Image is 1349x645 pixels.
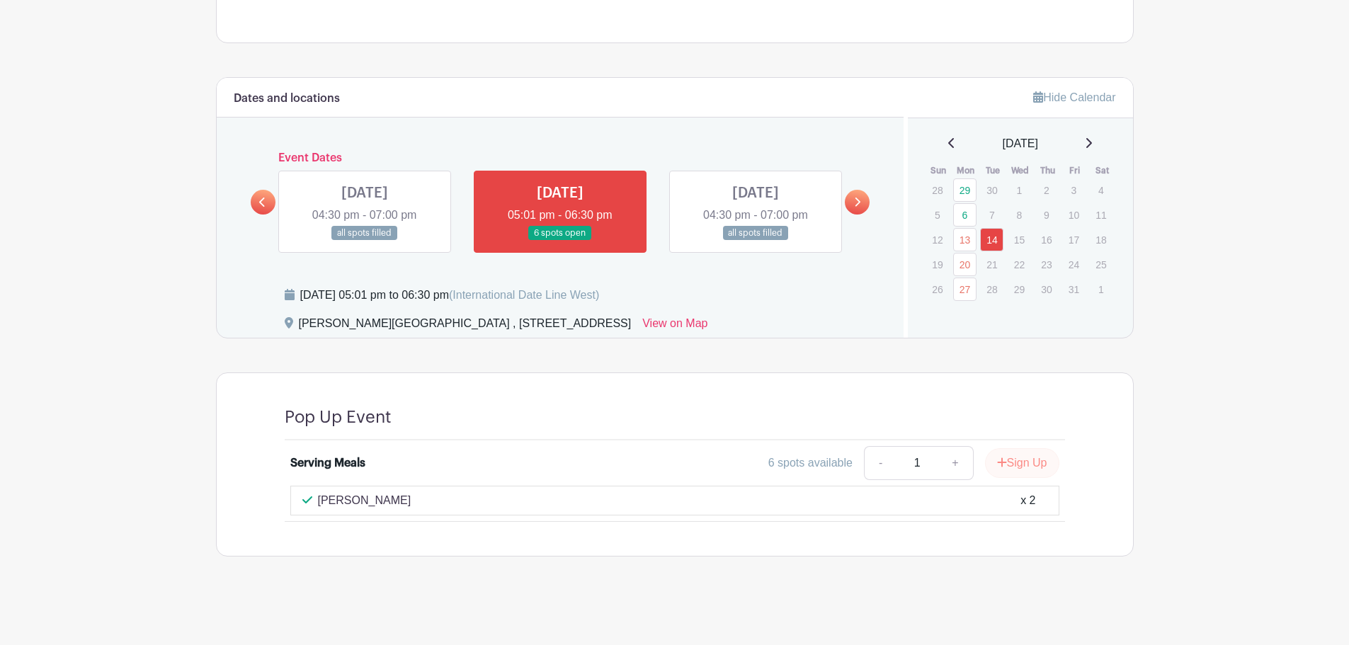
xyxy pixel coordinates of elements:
[952,164,980,178] th: Mon
[1035,253,1058,275] p: 23
[299,315,632,338] div: [PERSON_NAME][GEOGRAPHIC_DATA] , [STREET_ADDRESS]
[1062,278,1086,300] p: 31
[1035,204,1058,226] p: 9
[1035,229,1058,251] p: 16
[1061,164,1089,178] th: Fri
[1089,204,1112,226] p: 11
[864,446,897,480] a: -
[1089,179,1112,201] p: 4
[1088,164,1116,178] th: Sat
[1089,229,1112,251] p: 18
[642,315,707,338] a: View on Map
[1020,492,1035,509] div: x 2
[953,278,977,301] a: 27
[1008,278,1031,300] p: 29
[926,278,949,300] p: 26
[926,229,949,251] p: 12
[1062,204,1086,226] p: 10
[980,204,1003,226] p: 7
[290,455,365,472] div: Serving Meals
[1008,204,1031,226] p: 8
[925,164,952,178] th: Sun
[1008,253,1031,275] p: 22
[768,455,853,472] div: 6 spots available
[1003,135,1038,152] span: [DATE]
[1035,278,1058,300] p: 30
[1062,179,1086,201] p: 3
[985,448,1059,478] button: Sign Up
[1089,278,1112,300] p: 1
[1007,164,1035,178] th: Wed
[1089,253,1112,275] p: 25
[926,179,949,201] p: 28
[926,204,949,226] p: 5
[234,92,340,105] h6: Dates and locations
[953,253,977,276] a: 20
[300,287,600,304] div: [DATE] 05:01 pm to 06:30 pm
[980,278,1003,300] p: 28
[926,253,949,275] p: 19
[285,407,392,428] h4: Pop Up Event
[1062,229,1086,251] p: 17
[449,289,599,301] span: (International Date Line West)
[1035,179,1058,201] p: 2
[938,446,973,480] a: +
[980,228,1003,251] a: 14
[979,164,1007,178] th: Tue
[980,253,1003,275] p: 21
[1034,164,1061,178] th: Thu
[953,203,977,227] a: 6
[275,152,846,165] h6: Event Dates
[1062,253,1086,275] p: 24
[980,179,1003,201] p: 30
[1008,229,1031,251] p: 15
[953,228,977,251] a: 13
[1033,91,1115,103] a: Hide Calendar
[953,178,977,202] a: 29
[1008,179,1031,201] p: 1
[318,492,411,509] p: [PERSON_NAME]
